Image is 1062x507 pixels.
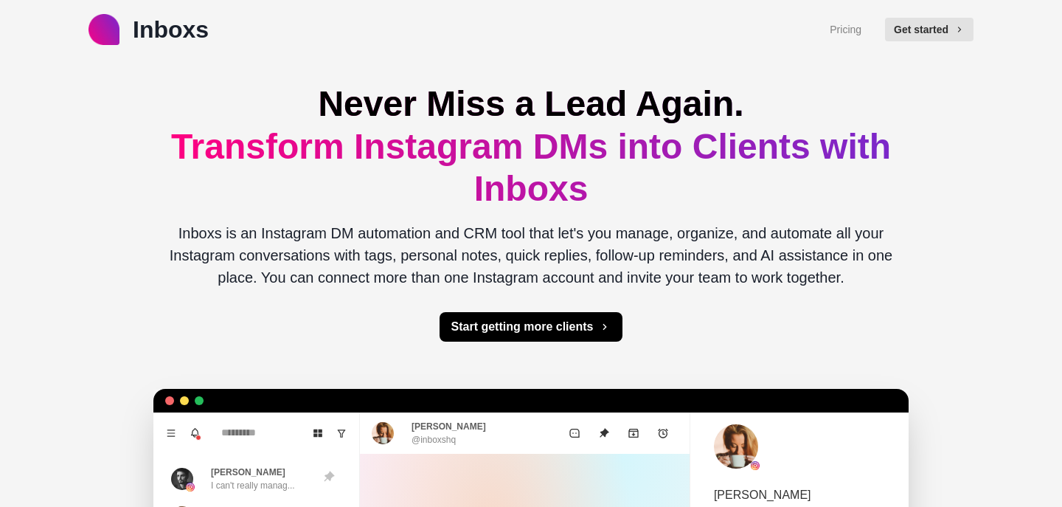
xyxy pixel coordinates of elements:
[330,421,353,445] button: Show unread conversations
[211,466,285,479] p: [PERSON_NAME]
[372,422,394,444] img: picture
[714,424,758,469] img: picture
[830,22,861,38] a: Pricing
[211,479,295,492] p: I can't really manag...
[412,420,486,433] p: [PERSON_NAME]
[619,418,648,448] button: Archive
[88,12,209,47] a: logoInboxs
[133,12,209,47] p: Inboxs
[186,483,195,492] img: picture
[751,461,760,470] img: picture
[648,418,678,448] button: Add reminder
[159,421,183,445] button: Menu
[714,486,811,504] p: [PERSON_NAME]
[318,84,743,123] span: Never Miss a Lead Again.
[412,433,456,446] p: @inboxshq
[171,468,193,490] img: picture
[560,418,589,448] button: Mark as unread
[440,312,623,342] button: Start getting more clients
[165,222,897,289] p: Inboxs is an Instagram DM automation and CRM tool that let's you manage, organize, and automate a...
[183,421,206,445] button: Notifications
[589,418,619,448] button: Unpin
[165,83,897,210] h1: Transform Instagram DMs into Clients with Inboxs
[885,18,974,41] button: Get started
[88,14,119,45] img: logo
[306,421,330,445] button: Board View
